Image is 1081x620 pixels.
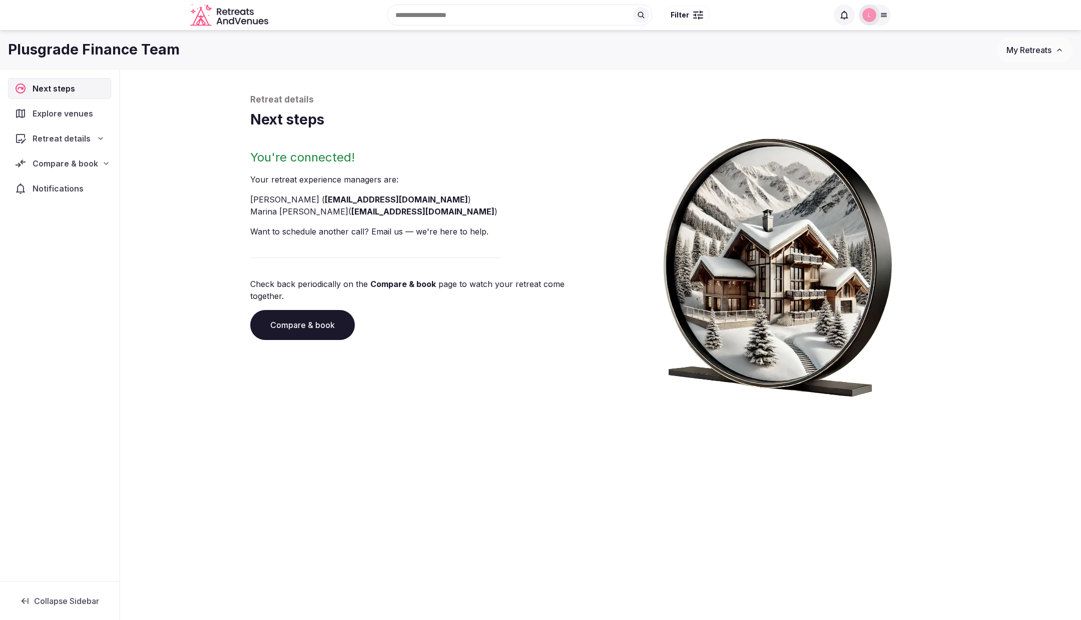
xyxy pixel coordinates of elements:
span: Filter [671,10,689,20]
span: Explore venues [33,107,97,119]
p: Check back periodically on the page to watch your retreat come together. [250,278,597,302]
span: Retreat details [33,132,91,144]
span: Next steps [33,82,79,94]
button: Collapse Sidebar [8,590,111,612]
span: Compare & book [33,157,98,169]
a: [EMAIL_ADDRESS][DOMAIN_NAME] [325,194,468,204]
svg: Retreats and Venues company logo [190,4,270,26]
a: Compare & book [250,310,355,340]
li: [PERSON_NAME] ( ) [250,193,597,205]
img: Winter chalet retreat in picture frame [645,129,911,397]
img: Luwam Beyin [862,8,876,22]
a: Compare & book [370,279,436,289]
li: Marina [PERSON_NAME] ( ) [250,205,597,217]
a: Next steps [8,78,111,99]
h2: You're connected! [250,149,597,165]
a: Notifications [8,178,111,199]
h1: Next steps [250,110,951,129]
span: Collapse Sidebar [34,596,99,606]
p: Want to schedule another call? Email us — we're here to help. [250,225,597,237]
p: Retreat details [250,94,951,106]
a: [EMAIL_ADDRESS][DOMAIN_NAME] [351,206,494,216]
span: My Retreats [1006,45,1051,55]
p: Your retreat experience manager s are : [250,173,597,185]
h1: Plusgrade Finance Team [8,40,180,59]
a: Explore venues [8,103,111,124]
button: Filter [664,5,710,24]
span: Notifications [33,182,88,194]
a: Visit the homepage [190,4,270,26]
button: My Retreats [997,37,1073,62]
